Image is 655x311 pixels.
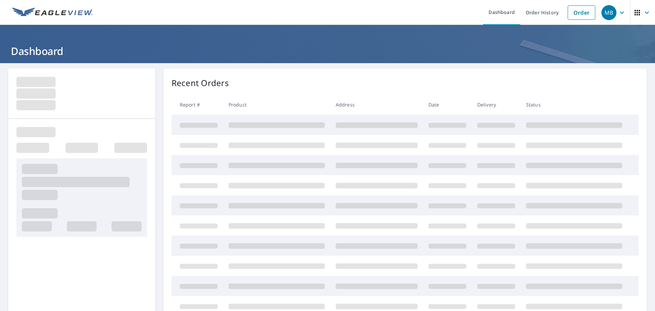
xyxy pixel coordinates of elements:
[472,95,521,115] th: Delivery
[330,95,423,115] th: Address
[601,5,616,20] div: MB
[8,44,647,58] h1: Dashboard
[172,95,223,115] th: Report #
[423,95,472,115] th: Date
[521,95,628,115] th: Status
[12,8,93,18] img: EV Logo
[172,77,229,89] p: Recent Orders
[568,5,595,20] a: Order
[223,95,330,115] th: Product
